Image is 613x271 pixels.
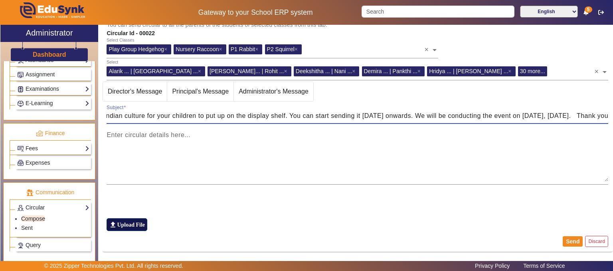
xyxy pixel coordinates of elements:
div: Select Classes [107,37,134,44]
mat-card-subtitle: You can send circular to all the parents of the students of selected classes from this tab. [107,20,608,29]
b: Circular Id - 00022 [107,30,155,36]
p: © 2025 Zipper Technologies Pvt. Ltd. All rights reserved. [44,262,184,270]
a: Compose [21,215,45,222]
span: × [508,68,513,74]
img: communication.png [26,189,34,196]
a: Dashboard [32,50,67,59]
span: Query [26,242,41,248]
span: Clear all [594,64,601,76]
span: Play Group Hedgehog [109,46,164,52]
mat-label: Subject [107,105,124,110]
span: P2 Squirrel [267,46,295,52]
button: Send [563,236,583,247]
span: 5 [585,6,592,13]
span: × [417,68,423,74]
span: × [284,68,289,74]
a: Terms of Service [519,261,569,271]
img: Assignments.png [18,72,24,78]
img: Payroll.png [18,160,24,166]
h5: Gateway to your School ERP system [158,8,353,17]
span: × [295,46,300,52]
span: Nursery Raccoon [176,46,219,52]
a: Assignment [17,70,89,79]
mat-icon: file_upload [109,221,117,229]
a: Query [17,241,89,250]
p: Communication [10,188,91,197]
span: Assignment [26,71,55,78]
input: Search [362,6,514,18]
a: Privacy Policy [471,261,514,271]
img: Support-tickets.png [18,243,24,249]
span: × [219,46,224,52]
label: Upload File [107,218,147,231]
span: Alarik ... | [GEOGRAPHIC_DATA] ... [109,68,198,74]
span: Director's Message [103,82,167,101]
span: Principal's Message [167,82,233,101]
div: Select [107,59,118,66]
span: Clear all [424,42,431,54]
a: Administrator [0,25,98,42]
a: Sent [21,225,33,231]
span: 30 more... [520,68,545,74]
span: Deekshitha ... | Nani ... [296,68,352,74]
span: × [255,46,260,52]
mat-label: Enter circular details here... [107,132,190,138]
span: Expenses [26,159,50,166]
h3: Dashboard [33,51,66,58]
button: Discard [585,236,608,247]
input: Subject [107,111,608,121]
span: Demira ... | Pankthi ... [364,68,417,74]
span: × [164,46,169,52]
span: × [198,68,203,74]
span: × [352,68,357,74]
h2: Administrator [26,28,73,38]
span: Hridya ... | [PERSON_NAME] ... [429,68,508,74]
p: Finance [10,129,91,137]
span: Administrator's Message [234,82,313,101]
img: finance.png [36,130,43,137]
span: P1 Rabbit [231,46,255,52]
span: [PERSON_NAME]... | Rohit ... [210,68,284,74]
a: Expenses [17,158,89,167]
